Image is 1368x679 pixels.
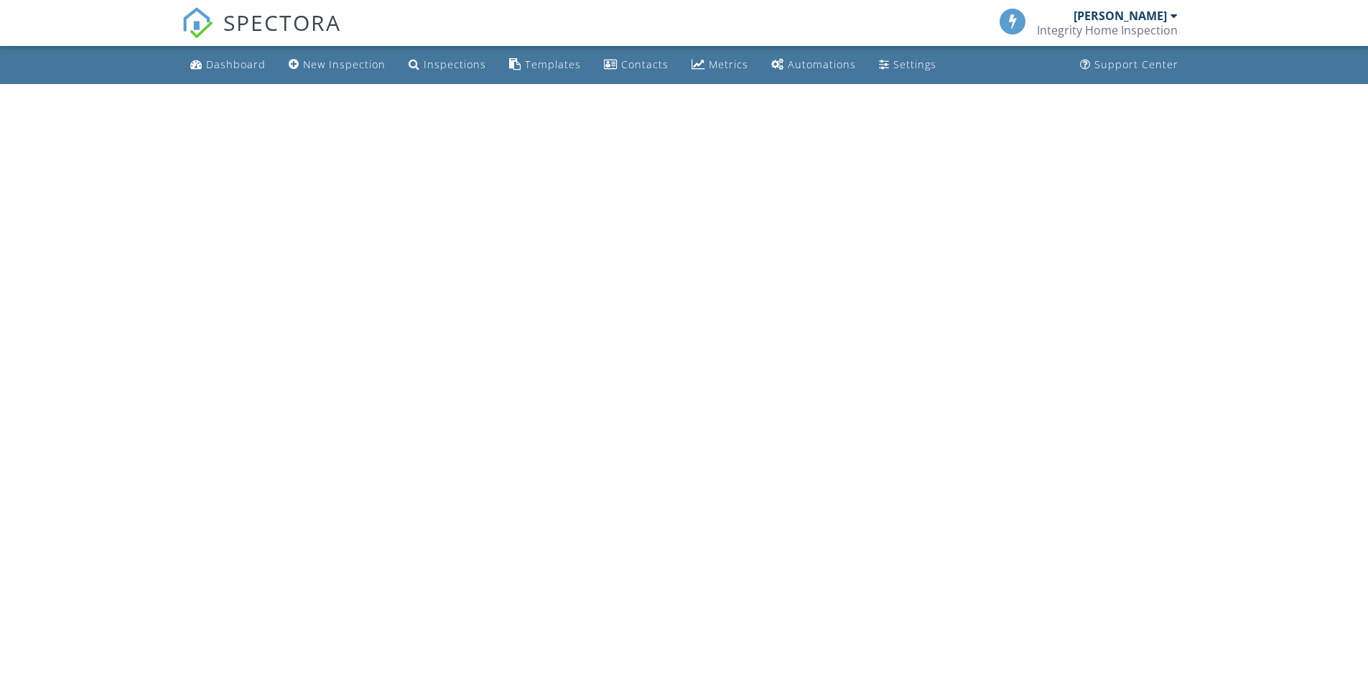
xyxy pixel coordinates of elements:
[686,52,754,78] a: Metrics
[621,57,669,71] div: Contacts
[503,52,587,78] a: Templates
[403,52,492,78] a: Inspections
[182,7,213,39] img: The Best Home Inspection Software - Spectora
[283,52,391,78] a: New Inspection
[1074,52,1184,78] a: Support Center
[893,57,936,71] div: Settings
[206,57,266,71] div: Dashboard
[1094,57,1178,71] div: Support Center
[709,57,748,71] div: Metrics
[223,7,341,37] span: SPECTORA
[1037,23,1178,37] div: Integrity Home Inspection
[1074,9,1167,23] div: [PERSON_NAME]
[185,52,271,78] a: Dashboard
[182,19,341,50] a: SPECTORA
[424,57,486,71] div: Inspections
[873,52,942,78] a: Settings
[598,52,674,78] a: Contacts
[525,57,581,71] div: Templates
[303,57,386,71] div: New Inspection
[788,57,856,71] div: Automations
[766,52,862,78] a: Automations (Basic)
